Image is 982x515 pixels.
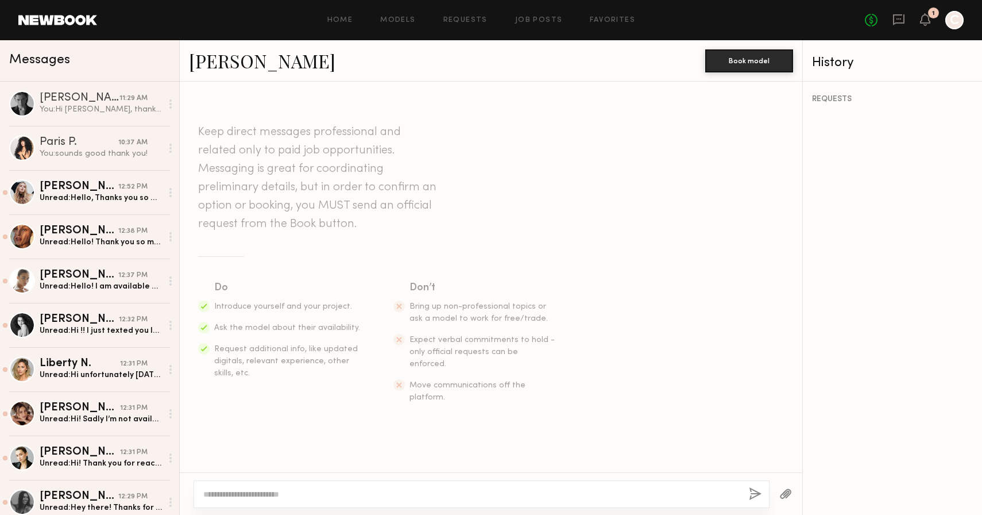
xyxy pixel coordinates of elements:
[198,123,439,233] header: Keep direct messages professional and related only to paid job opportunities. Messaging is great ...
[40,237,162,248] div: Unread: Hello! Thank you so much for reaching out! I’m not available [DATE] unfortunately but if ...
[380,17,415,24] a: Models
[40,193,162,203] div: Unread: Hello, Thanks you so much! I’m available [DATE].
[932,10,935,17] div: 1
[515,17,563,24] a: Job Posts
[40,358,120,370] div: Liberty N.
[705,55,793,65] a: Book model
[40,502,162,513] div: Unread: Hey there! Thanks for reaching out. I’d love to work with you but that might be too short...
[409,280,556,296] div: Don’t
[327,17,353,24] a: Home
[120,403,148,414] div: 12:31 PM
[40,181,118,193] div: [PERSON_NAME]
[40,104,162,115] div: You: Hi [PERSON_NAME], thank you for your interest, but sounds like this isn't the best fit, so w...
[214,324,360,332] span: Ask the model about their availability.
[705,49,793,72] button: Book model
[590,17,635,24] a: Favorites
[40,137,118,148] div: Paris P.
[120,447,148,458] div: 12:31 PM
[9,53,70,67] span: Messages
[189,48,335,73] a: [PERSON_NAME]
[40,447,120,458] div: [PERSON_NAME]
[119,314,148,325] div: 12:32 PM
[40,491,118,502] div: [PERSON_NAME]
[40,281,162,292] div: Unread: Hello! I am available until 5pm [DATE]. I am available [DATE] [DATE] and [DATE] a that time.
[40,325,162,336] div: Unread: Hi !! I just texted you let me know if you got it
[214,303,352,310] span: Introduce yourself and your project.
[40,93,119,104] div: [PERSON_NAME]
[214,345,358,377] span: Request additional info, like updated digitals, relevant experience, other skills, etc.
[118,491,148,502] div: 12:29 PM
[443,17,488,24] a: Requests
[40,402,120,414] div: [PERSON_NAME]
[214,280,361,296] div: Do
[40,414,162,425] div: Unread: Hi! Sadly I’m not available [DATE] as of now but let me see what I can do. But I could [D...
[118,226,148,237] div: 12:38 PM
[409,336,555,368] span: Expect verbal commitments to hold - only official requests can be enforced.
[812,95,973,103] div: REQUESTS
[812,56,973,70] div: History
[118,270,148,281] div: 12:37 PM
[40,458,162,469] div: Unread: Hi! Thank you for reaching out to me! Unfortunately, I am not available [DATE], but let m...
[118,182,148,193] div: 12:52 PM
[40,270,118,281] div: [PERSON_NAME]
[40,225,118,237] div: [PERSON_NAME]
[120,359,148,370] div: 12:31 PM
[40,370,162,381] div: Unread: Hi unfortunately [DATE] is too late notice but hope to make the next one!
[119,93,148,104] div: 11:29 AM
[40,148,162,159] div: You: sounds good thank you!
[40,314,119,325] div: [PERSON_NAME]
[409,382,525,401] span: Move communications off the platform.
[945,11,964,29] a: C
[409,303,548,322] span: Bring up non-professional topics or ask a model to work for free/trade.
[118,137,148,148] div: 10:37 AM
